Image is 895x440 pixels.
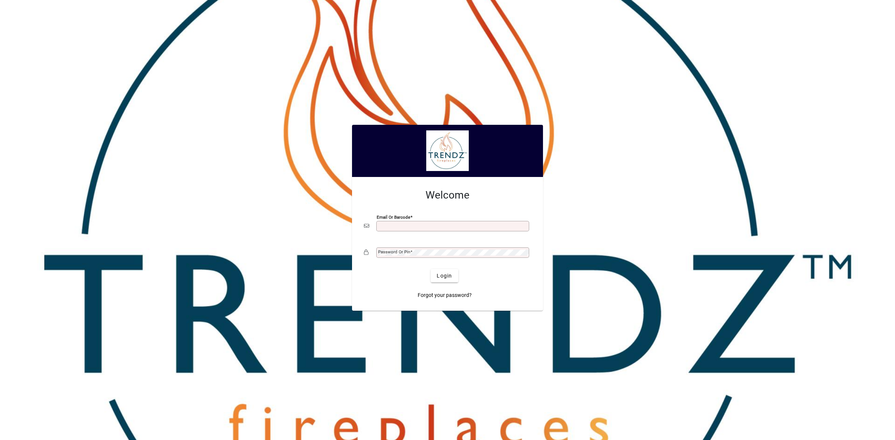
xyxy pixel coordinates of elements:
span: Login [437,272,452,280]
span: Forgot your password? [418,291,472,299]
a: Forgot your password? [415,288,475,302]
button: Login [431,269,458,282]
mat-label: Password or Pin [378,249,410,254]
h2: Welcome [364,189,531,202]
mat-label: Email or Barcode [377,215,410,220]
